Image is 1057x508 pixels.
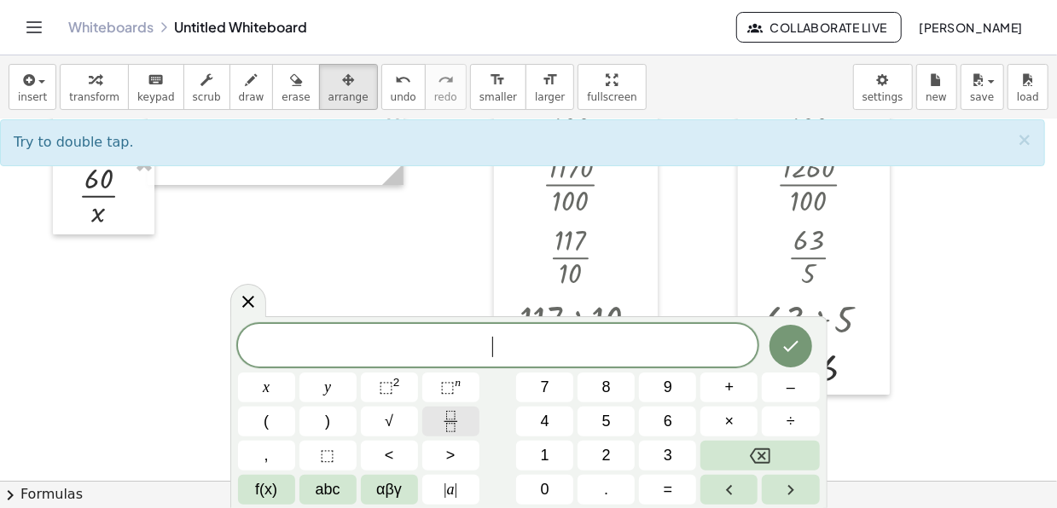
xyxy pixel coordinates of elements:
[770,325,812,367] button: Done
[639,407,696,436] button: 6
[751,20,887,35] span: Collaborate Live
[328,91,369,103] span: arrange
[264,410,269,433] span: (
[455,481,458,498] span: |
[725,376,735,399] span: +
[325,410,330,433] span: )
[299,475,357,505] button: Alphabet
[422,372,479,402] button: Superscript
[20,14,48,41] button: Toggle navigation
[385,410,393,433] span: √
[361,372,418,402] button: Squared
[541,444,549,467] span: 1
[516,441,573,470] button: 1
[455,376,461,389] sup: n
[229,64,274,110] button: draw
[385,444,394,467] span: <
[376,478,402,501] span: αβγ
[700,372,758,402] button: Plus
[664,444,672,467] span: 3
[479,91,517,103] span: smaller
[446,444,456,467] span: >
[128,64,184,110] button: keyboardkeypad
[425,64,467,110] button: redoredo
[578,372,635,402] button: 8
[137,91,175,103] span: keypad
[700,441,819,470] button: Backspace
[255,478,277,501] span: f(x)
[444,481,447,498] span: |
[324,376,331,399] span: y
[263,376,270,399] span: x
[736,12,902,43] button: Collaborate Live
[391,91,416,103] span: undo
[395,70,411,90] i: undo
[361,441,418,470] button: Less than
[492,337,502,357] span: ​
[700,475,758,505] button: Left arrow
[470,64,526,110] button: format_sizesmaller
[321,444,335,467] span: ⬚
[148,70,164,90] i: keyboard
[639,441,696,470] button: 3
[316,478,340,501] span: abc
[516,407,573,436] button: 4
[762,407,819,436] button: Divide
[787,410,795,433] span: ÷
[1017,131,1032,149] button: ×
[422,441,479,470] button: Greater than
[422,407,479,436] button: Fraction
[319,64,378,110] button: arrange
[602,444,611,467] span: 2
[238,407,295,436] button: (
[578,441,635,470] button: 2
[664,410,672,433] span: 6
[69,91,119,103] span: transform
[578,475,635,505] button: .
[239,91,264,103] span: draw
[299,372,357,402] button: y
[602,410,611,433] span: 5
[434,91,457,103] span: redo
[905,12,1037,43] button: [PERSON_NAME]
[299,407,357,436] button: )
[526,64,574,110] button: format_sizelarger
[853,64,913,110] button: settings
[272,64,319,110] button: erase
[490,70,506,90] i: format_size
[762,475,819,505] button: Right arrow
[183,64,230,110] button: scrub
[541,376,549,399] span: 7
[438,70,454,90] i: redo
[422,475,479,505] button: Absolute value
[541,478,549,501] span: 0
[361,475,418,505] button: Greek alphabet
[862,91,903,103] span: settings
[9,64,56,110] button: insert
[604,478,608,501] span: .
[361,407,418,436] button: Square root
[542,70,558,90] i: format_size
[238,475,295,505] button: Functions
[440,378,455,395] span: ⬚
[970,91,994,103] span: save
[393,376,400,389] sup: 2
[639,475,696,505] button: Equals
[1017,91,1039,103] span: load
[14,134,134,150] span: Try to double tap.
[762,372,819,402] button: Minus
[961,64,1004,110] button: save
[444,478,457,501] span: a
[282,91,310,103] span: erase
[578,64,646,110] button: fullscreen
[535,91,565,103] span: larger
[238,441,295,470] button: ,
[68,19,154,36] a: Whiteboards
[926,91,947,103] span: new
[578,407,635,436] button: 5
[193,91,221,103] span: scrub
[700,407,758,436] button: Times
[299,441,357,470] button: Placeholder
[541,410,549,433] span: 4
[787,376,795,399] span: –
